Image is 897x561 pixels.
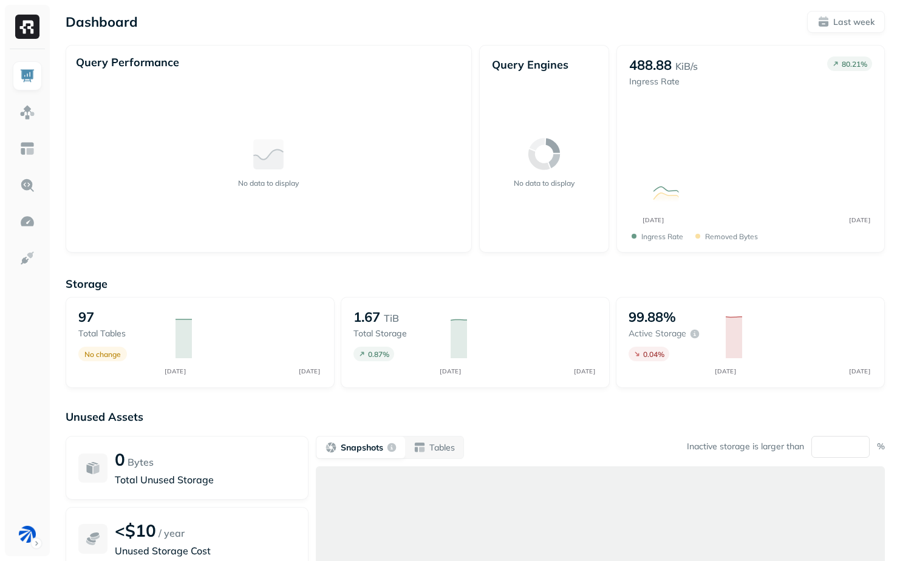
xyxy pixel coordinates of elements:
img: Optimization [19,214,35,229]
p: Unused Assets [66,410,885,424]
p: Query Performance [76,55,179,69]
p: Active storage [629,328,686,339]
p: <$10 [115,520,156,541]
p: 1.67 [353,308,380,325]
p: 0.87 % [368,350,389,359]
p: 99.88% [629,308,676,325]
tspan: [DATE] [575,367,596,375]
p: KiB/s [675,59,698,73]
p: Query Engines [492,58,597,72]
p: 0 [115,449,125,470]
tspan: [DATE] [643,216,664,223]
p: TiB [384,311,399,325]
img: Query Explorer [19,177,35,193]
img: Dashboard [19,68,35,84]
p: No data to display [514,178,575,188]
tspan: [DATE] [299,367,321,375]
p: Removed bytes [705,232,758,241]
button: Last week [807,11,885,33]
tspan: [DATE] [440,367,462,375]
p: 488.88 [629,56,672,73]
p: Ingress Rate [629,76,698,87]
p: No data to display [238,178,299,188]
img: Asset Explorer [19,141,35,157]
tspan: [DATE] [850,367,871,375]
p: Ingress Rate [641,232,683,241]
p: Total Unused Storage [115,472,296,487]
p: / year [159,526,185,540]
p: Unused Storage Cost [115,543,296,558]
tspan: [DATE] [165,367,186,375]
img: Ryft [15,15,39,39]
tspan: [DATE] [850,216,871,223]
p: % [877,441,885,452]
p: 0.04 % [643,350,664,359]
tspan: [DATE] [715,367,737,375]
p: Dashboard [66,13,138,30]
p: Snapshots [341,442,383,454]
p: Bytes [128,455,154,469]
p: Total storage [353,328,438,339]
p: 97 [78,308,94,325]
img: BAM [19,526,36,543]
p: Storage [66,277,885,291]
p: Tables [429,442,455,454]
img: Integrations [19,250,35,266]
p: Last week [833,16,875,28]
p: Inactive storage is larger than [687,441,804,452]
p: Total tables [78,328,163,339]
p: No change [84,350,121,359]
img: Assets [19,104,35,120]
p: 80.21 % [842,59,867,69]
